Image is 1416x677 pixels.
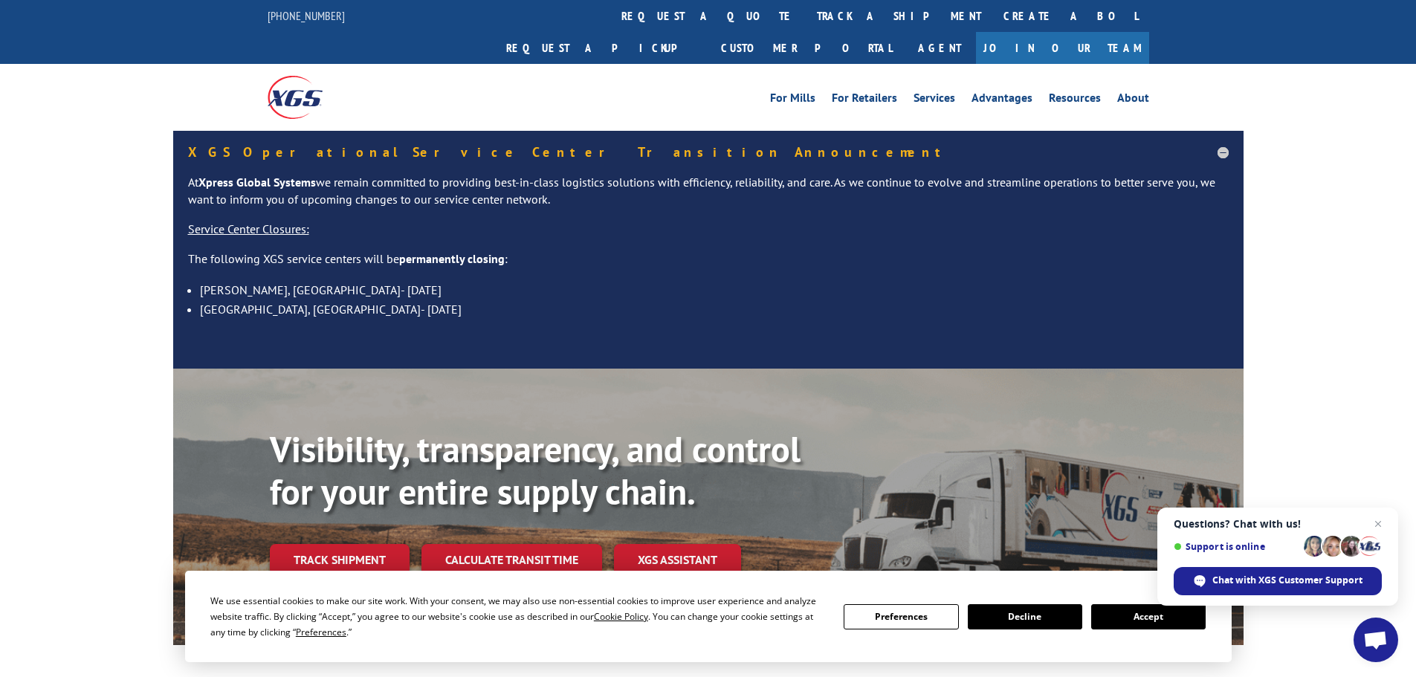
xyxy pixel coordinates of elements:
[903,32,976,64] a: Agent
[200,299,1229,319] li: [GEOGRAPHIC_DATA], [GEOGRAPHIC_DATA]- [DATE]
[268,8,345,23] a: [PHONE_NUMBER]
[770,92,815,108] a: For Mills
[1174,518,1382,530] span: Questions? Chat with us!
[200,280,1229,299] li: [PERSON_NAME], [GEOGRAPHIC_DATA]- [DATE]
[198,175,316,190] strong: Xpress Global Systems
[296,626,346,638] span: Preferences
[399,251,505,266] strong: permanently closing
[210,593,826,640] div: We use essential cookies to make our site work. With your consent, we may also use non-essential ...
[270,426,801,515] b: Visibility, transparency, and control for your entire supply chain.
[270,544,410,575] a: Track shipment
[832,92,897,108] a: For Retailers
[421,544,602,576] a: Calculate transit time
[495,32,710,64] a: Request a pickup
[710,32,903,64] a: Customer Portal
[188,146,1229,159] h5: XGS Operational Service Center Transition Announcement
[1212,574,1362,587] span: Chat with XGS Customer Support
[976,32,1149,64] a: Join Our Team
[914,92,955,108] a: Services
[1091,604,1206,629] button: Accept
[188,221,309,236] u: Service Center Closures:
[1174,541,1299,552] span: Support is online
[972,92,1032,108] a: Advantages
[1174,567,1382,595] span: Chat with XGS Customer Support
[188,250,1229,280] p: The following XGS service centers will be :
[594,610,648,623] span: Cookie Policy
[1117,92,1149,108] a: About
[1049,92,1101,108] a: Resources
[968,604,1082,629] button: Decline
[614,544,741,576] a: XGS ASSISTANT
[1354,618,1398,662] a: Open chat
[844,604,958,629] button: Preferences
[188,174,1229,221] p: At we remain committed to providing best-in-class logistics solutions with efficiency, reliabilit...
[185,571,1232,662] div: Cookie Consent Prompt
